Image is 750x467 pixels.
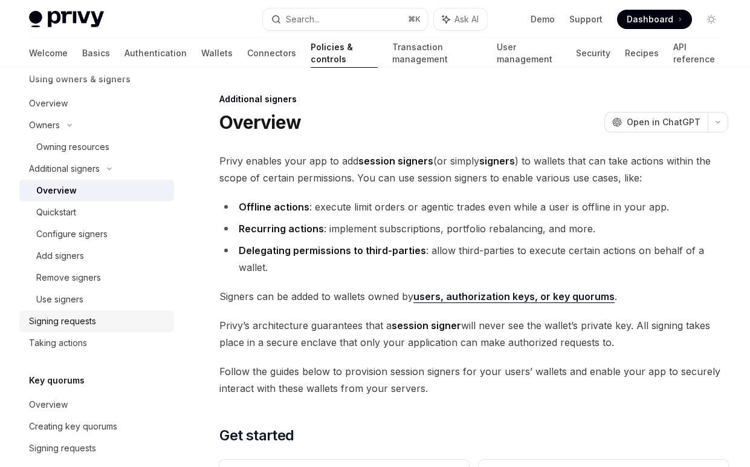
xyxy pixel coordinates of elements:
[219,152,728,186] span: Privy enables your app to add (or simply ) to wallets that can take actions within the scope of c...
[219,198,728,215] li: : execute limit orders or agentic trades even while a user is offline in your app.
[702,10,721,29] button: Toggle dark mode
[219,288,728,305] span: Signers can be added to wallets owned by .
[82,39,110,68] a: Basics
[19,223,174,245] a: Configure signers
[627,116,700,128] span: Open in ChatGPT
[29,118,60,132] div: Owners
[19,289,174,310] a: Use signers
[36,183,77,198] div: Overview
[219,317,728,351] span: Privy’s architecture guarantees that a will never see the wallet’s private key. All signing takes...
[219,220,728,237] li: : implement subscriptions, portfolio rebalancing, and more.
[219,426,294,445] span: Get started
[19,93,174,114] a: Overview
[219,111,301,133] h1: Overview
[479,155,515,167] strong: signers
[29,397,68,412] div: Overview
[19,310,174,332] a: Signing requests
[19,201,174,223] a: Quickstart
[392,319,461,331] strong: session signer
[239,201,309,213] strong: Offline actions
[19,267,174,289] a: Remove signers
[239,244,426,256] strong: Delegating permissions to third-parties
[19,394,174,416] a: Overview
[36,205,76,220] div: Quickstart
[19,437,174,459] a: Signing requests
[239,223,324,235] strong: Recurring actions
[413,290,615,303] a: users, authorization keys, or key quorums
[36,227,108,241] div: Configure signers
[604,112,708,132] button: Open in ChatGPT
[358,155,433,167] strong: session signers
[29,314,96,328] div: Signing requests
[19,136,174,158] a: Owning resources
[124,39,187,68] a: Authentication
[201,39,233,68] a: Wallets
[408,15,421,24] span: ⌘ K
[29,336,87,350] div: Taking actions
[617,10,692,29] a: Dashboard
[286,12,320,27] div: Search...
[497,39,561,68] a: User management
[29,11,104,28] img: light logo
[569,13,603,25] a: Support
[29,441,96,456] div: Signing requests
[36,140,109,154] div: Owning resources
[392,39,483,68] a: Transaction management
[434,8,487,30] button: Ask AI
[576,39,610,68] a: Security
[36,292,83,307] div: Use signers
[625,39,659,68] a: Recipes
[311,39,378,68] a: Policies & controls
[36,249,84,263] div: Add signers
[673,39,721,68] a: API reference
[263,8,428,30] button: Search...⌘K
[219,242,728,276] li: : allow third-parties to execute certain actions on behalf of a wallet.
[454,13,479,25] span: Ask AI
[29,96,68,111] div: Overview
[19,416,174,437] a: Creating key quorums
[19,332,174,354] a: Taking actions
[29,39,68,68] a: Welcome
[36,270,101,285] div: Remove signers
[29,373,85,388] h5: Key quorums
[219,363,728,397] span: Follow the guides below to provision session signers for your users’ wallets and enable your app ...
[19,180,174,201] a: Overview
[531,13,555,25] a: Demo
[219,93,728,105] div: Additional signers
[247,39,296,68] a: Connectors
[29,419,117,434] div: Creating key quorums
[627,13,673,25] span: Dashboard
[29,162,100,176] div: Additional signers
[19,245,174,267] a: Add signers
